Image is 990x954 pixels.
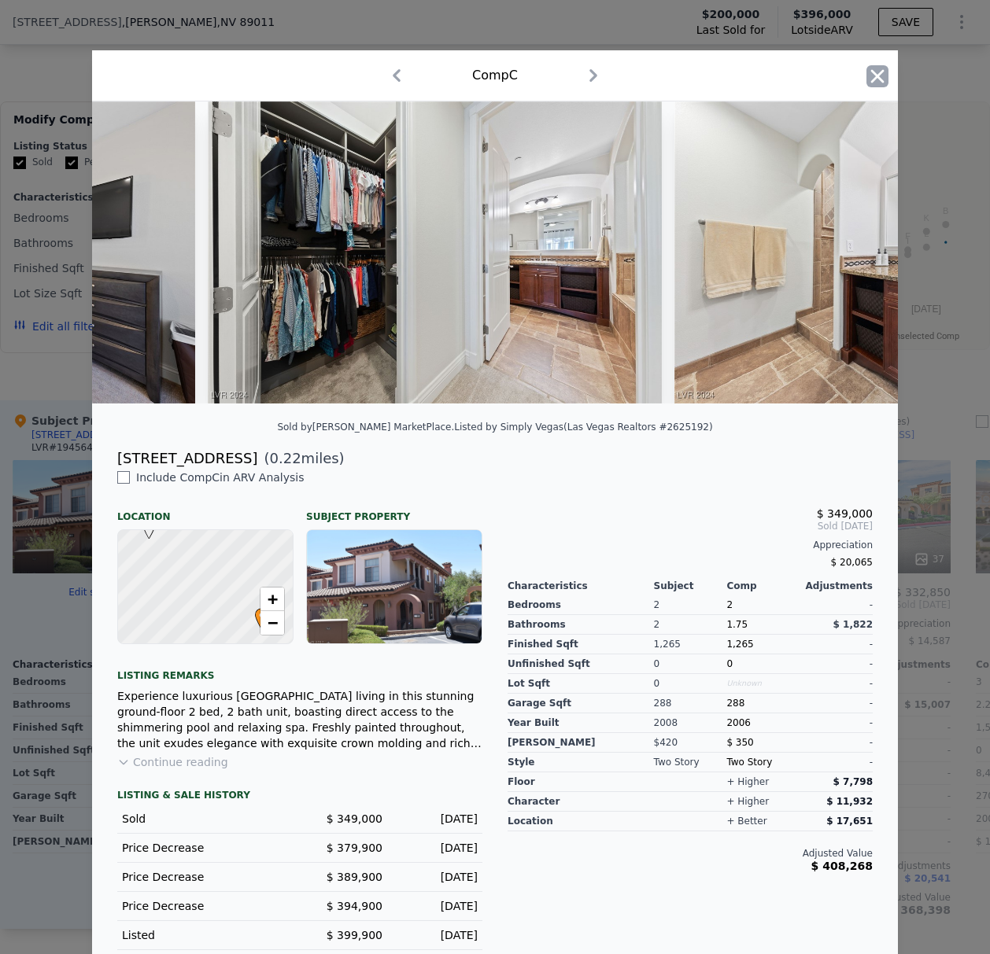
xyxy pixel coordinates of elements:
span: $ 17,651 [826,816,873,827]
div: Appreciation [508,539,873,551]
div: Comp C [472,66,518,85]
div: location [508,812,654,831]
span: 2 [726,599,733,610]
div: - [800,654,873,674]
div: 1,265 [654,635,727,654]
span: $ 349,000 [817,507,873,520]
div: Bedrooms [508,595,654,615]
div: - [800,635,873,654]
span: 0 [726,658,733,669]
span: $ 349,000 [327,812,382,825]
div: 2 [654,615,727,635]
div: Sold by [PERSON_NAME] MarketPlace . [277,422,454,433]
div: Garage Sqft [508,694,654,713]
span: + [268,589,278,609]
div: 288 [654,694,727,713]
div: 2 [654,595,727,615]
a: Zoom out [260,611,284,635]
a: Zoom in [260,588,284,611]
div: Two Story [726,753,800,772]
div: Listing remarks [117,657,482,682]
img: Property Img [208,101,662,403]
div: Characteristics [508,580,654,592]
div: [STREET_ADDRESS] [117,448,257,470]
div: $420 [654,733,727,753]
div: Listed by Simply Vegas (Las Vegas Realtors #2625192) [454,422,712,433]
div: + higher [726,775,769,788]
div: 2006 [726,713,800,733]
div: 1.75 [726,615,800,635]
span: $ 11,932 [826,796,873,807]
div: - [800,694,873,713]
div: 0 [654,654,727,674]
div: Adjustments [800,580,873,592]
span: $ 408,268 [811,860,873,872]
div: Price Decrease [122,869,287,885]
div: + better [726,815,767,827]
span: $ 7,798 [833,776,873,787]
span: • [251,603,272,627]
span: 1,265 [726,639,753,650]
span: $ 379,900 [327,842,382,854]
span: 0.22 [270,450,301,466]
span: $ 389,900 [327,871,382,883]
div: 0 [654,674,727,694]
div: LISTING & SALE HISTORY [117,789,482,805]
span: $ 350 [726,737,753,748]
div: Bathrooms [508,615,654,635]
span: − [268,613,278,632]
div: Sold [122,811,287,827]
div: Price Decrease [122,898,287,914]
div: [DATE] [395,927,478,943]
div: Listed [122,927,287,943]
div: Comp [726,580,800,592]
div: Experience luxurious [GEOGRAPHIC_DATA] living in this stunning ground-floor 2 bed, 2 bath unit, b... [117,688,482,751]
div: Unknown [726,674,800,694]
div: Lot Sqft [508,674,654,694]
span: $ 394,900 [327,900,382,912]
div: [DATE] [395,898,478,914]
span: Include Comp C in ARV Analysis [130,471,311,484]
span: $ 1,822 [833,619,873,630]
div: - [800,713,873,733]
div: Adjusted Value [508,847,873,860]
button: Continue reading [117,754,228,770]
div: Style [508,753,654,772]
span: 288 [726,698,744,709]
div: Finished Sqft [508,635,654,654]
div: [DATE] [395,840,478,856]
div: [DATE] [395,869,478,885]
div: - [800,674,873,694]
div: + higher [726,795,769,808]
div: character [508,792,654,812]
div: Subject [654,580,727,592]
div: 2008 [654,713,727,733]
div: [PERSON_NAME] [508,733,654,753]
div: Two Story [654,753,727,772]
div: floor [508,772,654,792]
div: Unfinished Sqft [508,654,654,674]
div: [DATE] [395,811,478,827]
div: - [800,595,873,615]
div: Year Built [508,713,654,733]
div: Location [117,498,294,523]
div: Price Decrease [122,840,287,856]
div: • [251,608,260,617]
span: $ 20,065 [831,557,873,568]
div: - [800,733,873,753]
span: Sold [DATE] [508,520,873,532]
div: Subject Property [306,498,482,523]
div: - [800,753,873,772]
span: ( miles) [257,448,344,470]
span: $ 399,900 [327,929,382,941]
